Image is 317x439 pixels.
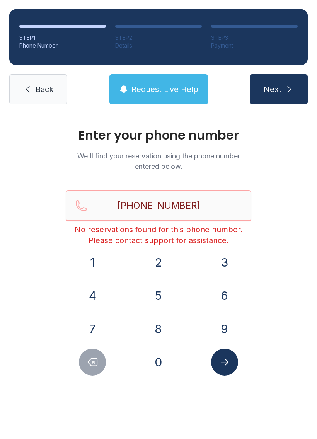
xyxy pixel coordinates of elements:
button: Submit lookup form [211,349,238,376]
button: 8 [145,315,172,342]
span: Back [36,84,53,95]
button: 7 [79,315,106,342]
div: STEP 2 [115,34,202,42]
div: STEP 1 [19,34,106,42]
input: Reservation phone number [66,190,251,221]
button: 4 [79,282,106,309]
button: 0 [145,349,172,376]
p: We'll find your reservation using the phone number entered below. [66,151,251,172]
div: Payment [211,42,298,49]
button: 9 [211,315,238,342]
span: Next [264,84,281,95]
div: Details [115,42,202,49]
button: Delete number [79,349,106,376]
div: Phone Number [19,42,106,49]
div: No reservations found for this phone number. Please contact support for assistance. [66,224,251,246]
button: 2 [145,249,172,276]
div: STEP 3 [211,34,298,42]
span: Request Live Help [131,84,198,95]
h1: Enter your phone number [66,129,251,141]
button: 6 [211,282,238,309]
button: 5 [145,282,172,309]
button: 3 [211,249,238,276]
button: 1 [79,249,106,276]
